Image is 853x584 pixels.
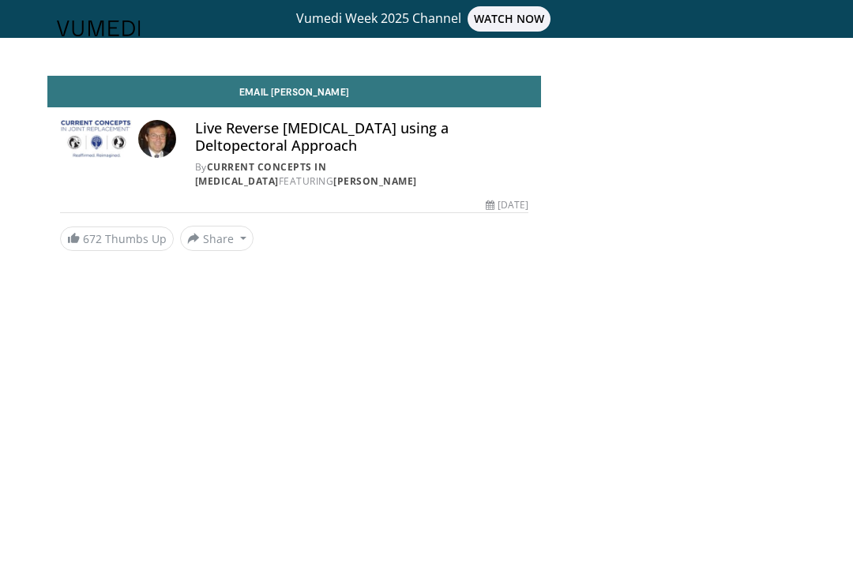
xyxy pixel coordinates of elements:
[83,231,102,246] span: 672
[57,21,141,36] img: VuMedi Logo
[180,226,254,251] button: Share
[47,76,541,107] a: Email [PERSON_NAME]
[195,160,528,189] div: By FEATURING
[138,120,176,158] img: Avatar
[195,120,528,154] h4: Live Reverse [MEDICAL_DATA] using a Deltopectoral Approach
[333,174,417,188] a: [PERSON_NAME]
[60,226,174,251] a: 672 Thumbs Up
[195,160,327,188] a: Current Concepts in [MEDICAL_DATA]
[486,198,528,212] div: [DATE]
[60,120,132,158] img: Current Concepts in Joint Replacement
